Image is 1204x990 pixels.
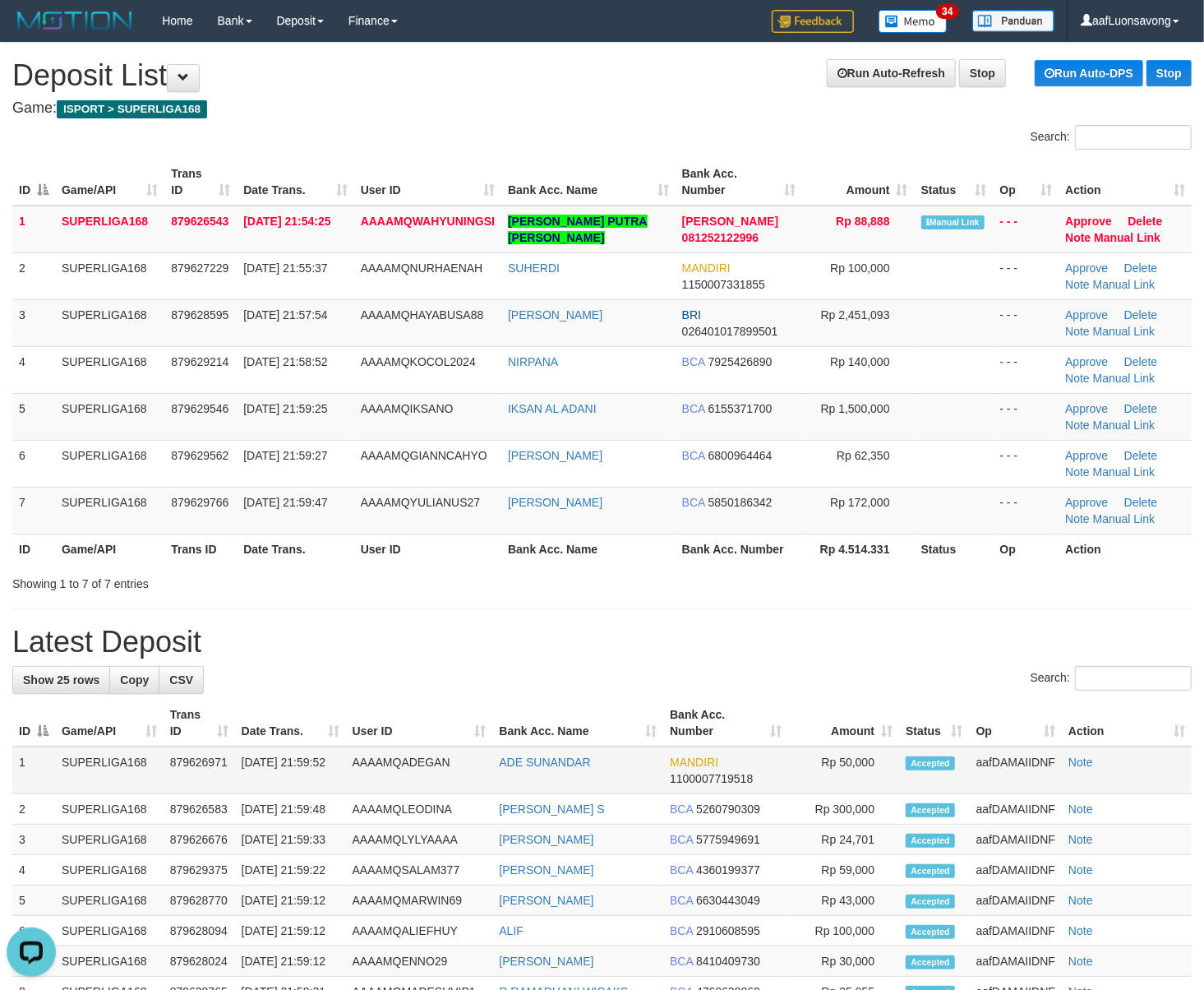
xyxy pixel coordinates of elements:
[164,946,235,977] td: 879628024
[164,534,237,564] th: Trans ID
[171,449,228,462] span: 879629562
[830,261,889,275] span: Rp 100,000
[936,4,958,19] span: 34
[164,700,235,747] th: Trans ID: activate to sort column ascending
[12,886,55,916] td: 5
[55,747,164,794] td: SUPERLIGA168
[670,833,693,846] span: BCA
[830,355,889,368] span: Rp 140,000
[346,946,493,977] td: AAAAMQENNO29
[906,834,955,848] span: Accepted
[346,916,493,946] td: AAAAMQALIEFHUY
[55,700,164,747] th: Game/API: activate to sort column ascending
[164,825,235,855] td: 879626676
[1059,159,1192,206] th: Action: activate to sort column ascending
[55,440,164,487] td: SUPERLIGA168
[12,825,55,855] td: 3
[55,159,164,206] th: Game/API: activate to sort column ascending
[970,825,1062,855] td: aafDAMAIIDNF
[696,863,760,877] span: Copy 4360199377 to clipboard
[55,346,164,393] td: SUPERLIGA168
[970,794,1062,825] td: aafDAMAIIDNF
[12,487,55,534] td: 7
[1124,355,1157,368] a: Delete
[708,496,773,509] span: Copy 5850186342 to clipboard
[499,756,590,769] a: ADE SUNANDAR
[1065,402,1108,415] a: Approve
[55,487,164,534] td: SUPERLIGA168
[12,666,110,694] a: Show 25 rows
[1128,215,1163,228] a: Delete
[12,794,55,825] td: 2
[906,756,955,770] span: Accepted
[235,855,346,886] td: [DATE] 21:59:22
[1065,308,1108,322] a: Approve
[508,261,560,275] a: SUHERDI
[346,855,493,886] td: AAAAMQSALAM377
[670,803,693,816] span: BCA
[670,894,693,907] span: BCA
[12,206,55,253] td: 1
[682,308,701,322] span: BRI
[508,308,602,322] a: [PERSON_NAME]
[508,355,558,368] a: NIRPANA
[915,159,994,206] th: Status: activate to sort column ascending
[171,215,228,228] span: 879626543
[682,278,765,291] span: Copy 1150007331855 to clipboard
[1035,60,1143,86] a: Run Auto-DPS
[788,794,899,825] td: Rp 300,000
[492,700,663,747] th: Bank Acc. Name: activate to sort column ascending
[696,955,760,968] span: Copy 8410409730 to clipboard
[501,159,676,206] th: Bank Acc. Name: activate to sort column ascending
[803,534,915,564] th: Rp 4.514.331
[1065,355,1108,368] a: Approve
[1068,803,1093,816] a: Note
[361,261,483,275] span: AAAAMQNURHAENAH
[55,206,164,253] td: SUPERLIGA168
[970,916,1062,946] td: aafDAMAIIDNF
[1124,402,1157,415] a: Delete
[682,355,705,368] span: BCA
[1068,955,1093,968] a: Note
[1093,512,1156,525] a: Manual Link
[346,700,493,747] th: User ID: activate to sort column ascending
[696,803,760,816] span: Copy 5260790309 to clipboard
[1065,261,1108,275] a: Approve
[1031,125,1192,150] label: Search:
[237,159,354,206] th: Date Trans.: activate to sort column ascending
[906,925,955,939] span: Accepted
[499,803,604,816] a: [PERSON_NAME] S
[906,955,955,969] span: Accepted
[994,346,1059,393] td: - - -
[1065,465,1090,479] a: Note
[109,666,159,694] a: Copy
[682,325,778,338] span: Copy 026401017899501 to clipboard
[1065,496,1108,509] a: Approve
[55,886,164,916] td: SUPERLIGA168
[346,747,493,794] td: AAAAMQADEGAN
[1065,372,1090,385] a: Note
[164,159,237,206] th: Trans ID: activate to sort column ascending
[243,215,330,228] span: [DATE] 21:54:25
[788,825,899,855] td: Rp 24,701
[788,886,899,916] td: Rp 43,000
[508,449,602,462] a: [PERSON_NAME]
[906,895,955,909] span: Accepted
[682,261,731,275] span: MANDIRI
[12,747,55,794] td: 1
[501,534,676,564] th: Bank Acc. Name
[361,308,484,322] span: AAAAMQHAYABUSA88
[670,924,693,937] span: BCA
[788,747,899,794] td: Rp 50,000
[171,496,228,509] span: 879629766
[670,863,693,877] span: BCA
[55,916,164,946] td: SUPERLIGA168
[1065,325,1090,338] a: Note
[1065,419,1090,432] a: Note
[906,803,955,817] span: Accepted
[921,215,985,229] span: Manually Linked
[55,299,164,346] td: SUPERLIGA168
[164,916,235,946] td: 879628094
[55,946,164,977] td: SUPERLIGA168
[243,496,327,509] span: [DATE] 21:59:47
